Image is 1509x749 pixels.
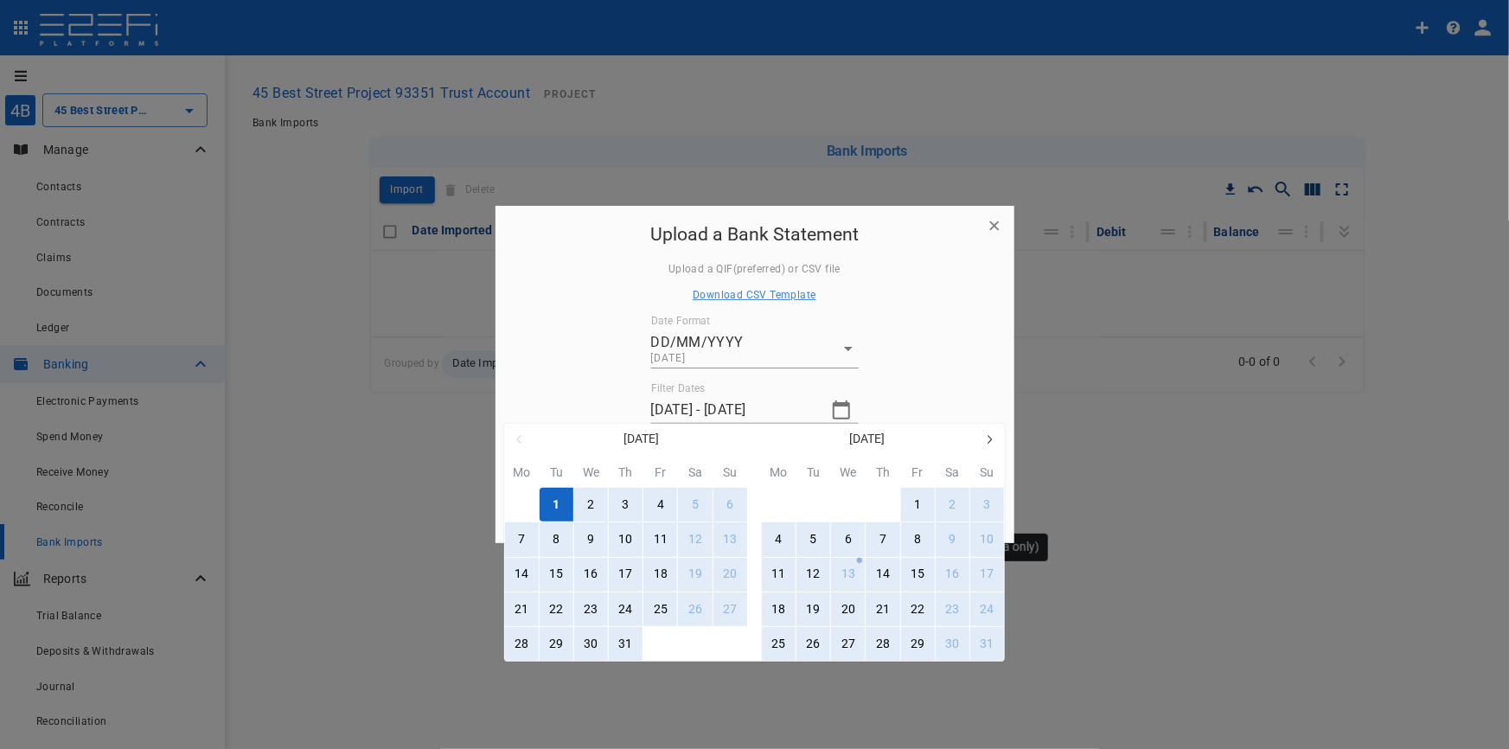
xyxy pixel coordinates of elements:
[609,464,643,488] th: Th
[643,558,677,592] button: 18 July 2025
[876,565,890,584] div: 14
[981,530,994,549] div: 10
[969,464,1004,488] th: Su
[688,530,702,549] div: 12
[949,530,956,549] div: 9
[841,565,855,584] div: 13
[505,522,539,556] button: 7 July 2025
[762,522,796,556] button: 4 August 2025
[654,565,668,584] div: 18
[810,530,817,549] div: 5
[515,635,528,654] div: 28
[584,565,598,584] div: 16
[643,488,677,522] button: 4 July 2025
[540,558,573,592] button: 15 July 2025
[807,565,821,584] div: 12
[914,530,921,549] div: 8
[866,627,899,661] button: 28 August 2025
[587,496,594,515] div: 2
[911,565,924,584] div: 15
[981,600,994,619] div: 24
[796,464,831,488] th: Tu
[901,627,935,661] button: 29 August 2025
[936,627,969,661] button: 30 August 2025
[609,592,643,626] button: 24 July 2025
[845,530,852,549] div: 6
[609,558,643,592] button: 17 July 2025
[984,496,991,515] div: 3
[876,635,890,654] div: 28
[654,600,668,619] div: 25
[879,530,886,549] div: 7
[945,600,959,619] div: 23
[970,592,1004,626] button: 24 August 2025
[901,558,935,592] button: 15 August 2025
[574,488,608,522] button: 2 July 2025
[945,635,959,654] div: 30
[796,592,830,626] button: 19 August 2025
[796,627,830,661] button: 26 August 2025
[945,565,959,584] div: 16
[535,424,747,455] button: [DATE]
[807,635,821,654] div: 26
[831,558,865,592] button: 13 August 2025
[584,600,598,619] div: 23
[762,592,796,626] button: 18 August 2025
[540,592,573,626] button: 22 July 2025
[692,496,699,515] div: 5
[762,558,796,592] button: 11 August 2025
[573,464,608,488] th: We
[936,522,969,556] button: 9 August 2025
[936,488,969,522] button: 2 August 2025
[505,627,539,661] button: 28 July 2025
[936,592,969,626] button: 23 August 2025
[831,522,865,556] button: 6 August 2025
[518,530,525,549] div: 7
[914,496,921,515] div: 1
[831,464,866,488] th: We
[796,522,830,556] button: 5 August 2025
[553,530,559,549] div: 8
[866,464,900,488] th: Th
[761,424,973,455] button: [DATE]
[678,592,712,626] button: 26 July 2025
[723,600,737,619] div: 27
[504,464,539,488] th: Mo
[584,635,598,654] div: 30
[688,600,702,619] div: 26
[901,488,935,522] button: 1 August 2025
[549,635,563,654] div: 29
[970,627,1004,661] button: 31 August 2025
[623,496,630,515] div: 3
[654,530,668,549] div: 11
[619,530,633,549] div: 10
[619,565,633,584] div: 17
[761,464,796,488] th: Mo
[981,565,994,584] div: 17
[643,592,677,626] button: 25 July 2025
[970,558,1004,592] button: 17 August 2025
[678,488,712,522] button: 5 July 2025
[841,635,855,654] div: 27
[900,464,935,488] th: Fr
[876,600,890,619] div: 21
[515,600,528,619] div: 21
[949,496,956,515] div: 2
[911,600,924,619] div: 22
[796,558,830,592] button: 12 August 2025
[678,558,712,592] button: 19 July 2025
[970,522,1004,556] button: 10 August 2025
[726,496,733,515] div: 6
[619,600,633,619] div: 24
[723,530,737,549] div: 13
[981,635,994,654] div: 31
[713,558,747,592] button: 20 July 2025
[540,488,573,522] button: 1 July 2025
[762,627,796,661] button: 25 August 2025
[643,522,677,556] button: 11 July 2025
[657,496,664,515] div: 4
[841,600,855,619] div: 20
[515,565,528,584] div: 14
[678,522,712,556] button: 12 July 2025
[619,635,633,654] div: 31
